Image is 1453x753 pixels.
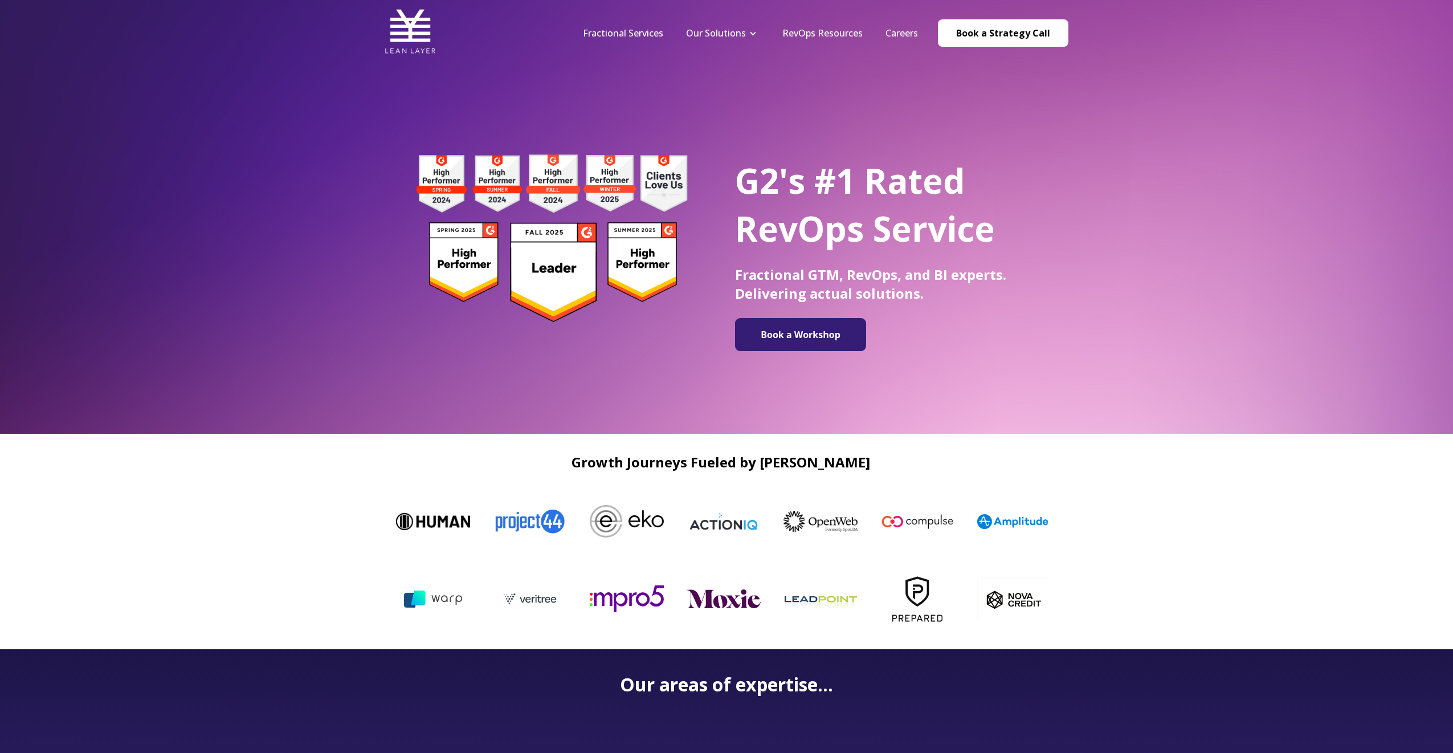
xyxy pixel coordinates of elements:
h2: Growth Journeys Fueled by [PERSON_NAME] [385,454,1057,470]
img: Book a Workshop [741,323,860,347]
img: Three Link Solutions [754,587,828,612]
img: sertifi logo [915,500,989,543]
img: Lean Layer Logo [385,6,436,57]
img: Rho-logo-square [721,485,795,559]
img: Gridium [464,594,538,604]
img: Kargo [818,504,892,538]
img: g2 badges [396,151,707,325]
a: Our Solutions [686,27,746,39]
img: veritree [948,583,1022,615]
a: Book a Strategy Call [938,19,1068,47]
div: Navigation Menu [572,27,929,39]
span: Fractional GTM, RevOps, and BI experts. Delivering actual solutions. [735,265,1006,303]
img: ActionIQ [333,512,407,531]
img: Digital Remedy [367,592,441,605]
span: G2's #1 Rated RevOps Service [735,157,995,252]
strong: Our areas of expertise... [620,672,833,697]
img: Sybill [658,584,732,613]
img: Amplitude [624,514,698,529]
img: Base64 [561,591,635,607]
img: mpro5 [1045,585,1119,612]
img: miter [1011,485,1085,559]
a: Careers [885,27,918,39]
img: Compulse [527,502,601,541]
img: OpenWeb [430,511,504,532]
a: RevOps Resources [782,27,863,39]
img: warp ai [851,584,925,614]
a: Fractional Services [583,27,663,39]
